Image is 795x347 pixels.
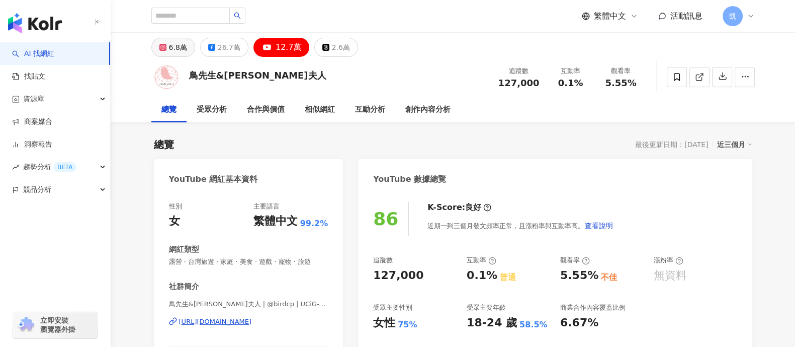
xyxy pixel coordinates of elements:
[427,202,491,213] div: K-Score :
[498,78,540,88] span: 127,000
[405,104,451,116] div: 創作內容分析
[161,104,176,116] div: 總覽
[560,268,598,284] div: 5.55%
[729,11,736,22] span: 凱
[12,117,52,127] a: 商案媒合
[169,300,328,309] span: 鳥先生&[PERSON_NAME]夫人 | @birdcp | UCiG-vI6MW2hmok1-7vgK2jA
[560,256,590,265] div: 觀看率
[8,13,62,33] img: logo
[247,104,285,116] div: 合作與價值
[519,319,548,330] div: 58.5%
[151,38,195,57] button: 6.8萬
[585,222,613,230] span: 查看說明
[560,315,598,331] div: 6.67%
[427,216,613,236] div: 近期一到三個月發文頻率正常，且漲粉率與互動率高。
[467,268,497,284] div: 0.1%
[500,272,516,283] div: 普通
[465,202,481,213] div: 良好
[179,317,252,326] div: [URL][DOMAIN_NAME]
[355,104,385,116] div: 互動分析
[169,317,328,326] a: [URL][DOMAIN_NAME]
[373,303,412,312] div: 受眾主要性別
[12,140,52,150] a: 洞察報告
[169,257,328,266] span: 露營 · 台灣旅遊 · 家庭 · 美食 · 遊戲 · 寵物 · 旅遊
[373,209,398,229] div: 86
[584,216,613,236] button: 查看說明
[169,282,199,292] div: 社群簡介
[305,104,335,116] div: 相似網紅
[332,40,350,54] div: 2.6萬
[12,72,45,82] a: 找貼文
[601,272,617,283] div: 不佳
[197,104,227,116] div: 受眾分析
[154,137,174,152] div: 總覽
[373,174,446,185] div: YouTube 數據總覽
[40,316,75,334] span: 立即安裝 瀏覽器外掛
[670,11,702,21] span: 活動訊息
[635,141,708,149] div: 最後更新日期：[DATE]
[717,138,752,151] div: 近三個月
[498,66,540,76] div: 追蹤數
[53,162,76,172] div: BETA
[151,62,182,92] img: KOL Avatar
[314,38,358,57] button: 2.6萬
[169,174,258,185] div: YouTube 網紅基本資料
[654,268,687,284] div: 無資料
[169,214,180,229] div: 女
[276,40,302,54] div: 12.7萬
[373,268,423,284] div: 127,000
[200,38,248,57] button: 26.7萬
[605,78,636,88] span: 5.55%
[558,78,583,88] span: 0.1%
[373,315,395,331] div: 女性
[253,214,298,229] div: 繁體中文
[253,202,280,211] div: 主要語言
[16,317,36,333] img: chrome extension
[467,315,517,331] div: 18-24 歲
[253,38,309,57] button: 12.7萬
[13,311,98,338] a: chrome extension立即安裝 瀏覽器外掛
[373,256,393,265] div: 追蹤數
[467,256,496,265] div: 互動率
[560,303,626,312] div: 商業合作內容覆蓋比例
[467,303,506,312] div: 受眾主要年齡
[23,156,76,178] span: 趨勢分析
[552,66,590,76] div: 互動率
[12,49,54,59] a: searchAI 找網紅
[594,11,626,22] span: 繁體中文
[602,66,640,76] div: 觀看率
[398,319,417,330] div: 75%
[654,256,683,265] div: 漲粉率
[169,40,187,54] div: 6.8萬
[300,218,328,229] span: 99.2%
[234,12,241,19] span: search
[12,164,19,171] span: rise
[169,202,182,211] div: 性別
[218,40,240,54] div: 26.7萬
[23,178,51,201] span: 競品分析
[23,88,44,110] span: 資源庫
[169,244,199,255] div: 網紅類型
[189,69,326,82] div: 鳥先生&[PERSON_NAME]夫人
